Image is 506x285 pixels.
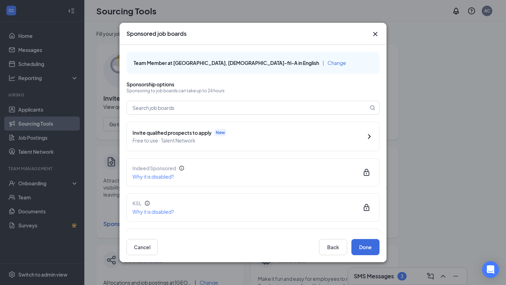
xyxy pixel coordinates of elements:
span: Change [327,60,346,66]
button: Back [319,239,347,255]
span: Why it is disabled? [132,173,174,180]
span: Invite qualified prospects to apply [132,129,212,137]
span: Team Member at [GEOGRAPHIC_DATA], [DEMOGRAPHIC_DATA]-fil-A in English [134,60,319,66]
button: Cancel [126,239,158,255]
svg: Lock [362,203,371,212]
button: Done [351,239,379,255]
svg: Lock [362,168,371,177]
button: Change [327,59,346,67]
svg: ChevronRight [365,132,374,141]
div: Indeed Sponsored [132,164,348,172]
svg: Info [144,200,150,206]
button: Close [371,30,379,38]
h3: Sponsored job boards [126,30,187,38]
span: Free to use · Talent Network [132,137,359,144]
svg: Cross [371,30,379,38]
svg: MagnifyingGlass [370,105,375,111]
span: | [323,60,324,66]
span: New [216,130,225,135]
span: Why it is disabled? [132,208,174,215]
div: KSL [132,199,348,207]
div: Open Intercom Messenger [482,261,499,278]
input: Search job boards [127,101,368,114]
svg: Info [179,165,184,171]
p: Sponsorship options [126,81,379,88]
p: Sponsoring to job boards can take up to 24 hours [126,88,379,94]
